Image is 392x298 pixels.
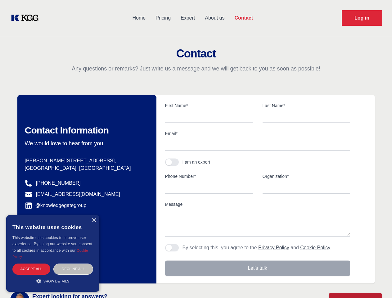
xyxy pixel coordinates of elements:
span: Show details [43,279,70,283]
a: Contact [229,10,258,26]
h2: Contact Information [25,125,146,136]
a: KOL Knowledge Platform: Talk to Key External Experts (KEE) [10,13,43,23]
a: Pricing [151,10,176,26]
div: Decline all [53,264,93,274]
a: @knowledgegategroup [25,202,87,209]
label: First Name* [165,102,253,109]
p: Any questions or remarks? Just write us a message and we will get back to you as soon as possible! [7,65,385,72]
p: By selecting this, you agree to the and . [182,244,332,251]
div: This website uses cookies [12,220,93,235]
a: [EMAIL_ADDRESS][DOMAIN_NAME] [36,191,120,198]
button: Let's talk [165,260,350,276]
div: I am an expert [182,159,210,165]
a: About us [200,10,229,26]
div: Show details [12,278,93,284]
a: [PHONE_NUMBER] [36,179,81,187]
label: Message [165,201,350,207]
a: Cookie Policy [300,245,330,250]
a: Home [127,10,151,26]
p: [GEOGRAPHIC_DATA], [GEOGRAPHIC_DATA] [25,165,146,172]
a: Cookie Policy [12,249,88,259]
label: Phone Number* [165,173,253,179]
p: We would love to hear from you. [25,140,146,147]
span: This website uses cookies to improve user experience. By using our website you consent to all coo... [12,236,92,253]
a: Request Demo [342,10,382,26]
label: Email* [165,130,350,137]
label: Last Name* [263,102,350,109]
a: Privacy Policy [258,245,289,250]
div: Close [92,218,96,223]
label: Organization* [263,173,350,179]
a: Expert [176,10,200,26]
div: Accept all [12,264,50,274]
h2: Contact [7,47,385,60]
iframe: Chat Widget [361,268,392,298]
p: [PERSON_NAME][STREET_ADDRESS], [25,157,146,165]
